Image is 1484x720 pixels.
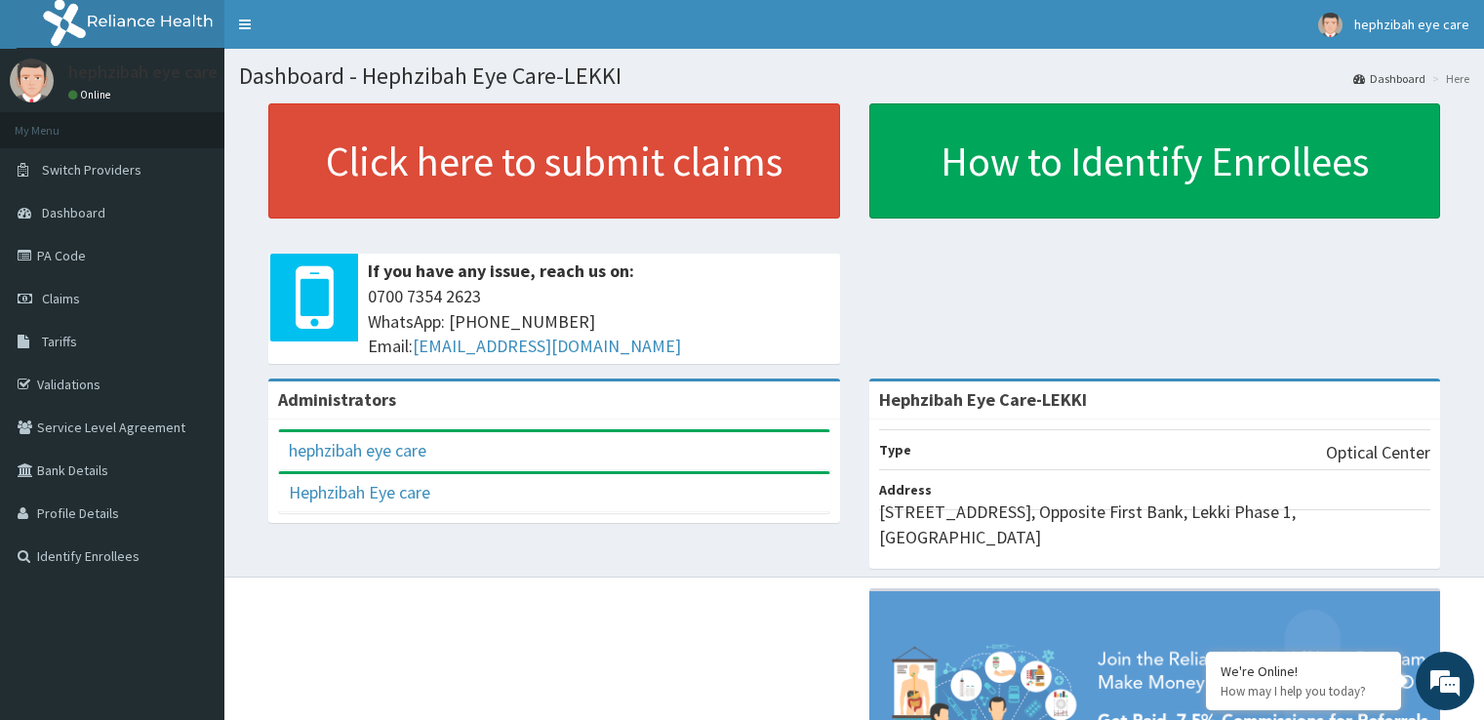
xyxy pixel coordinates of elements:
[1427,70,1469,87] li: Here
[1221,683,1386,700] p: How may I help you today?
[68,63,218,81] p: hephzibah eye care
[42,333,77,350] span: Tariffs
[1353,70,1425,87] a: Dashboard
[413,335,681,357] a: [EMAIL_ADDRESS][DOMAIN_NAME]
[68,88,115,101] a: Online
[42,204,105,221] span: Dashboard
[268,103,840,219] a: Click here to submit claims
[10,59,54,102] img: User Image
[879,481,932,499] b: Address
[1326,440,1430,465] p: Optical Center
[278,388,396,411] b: Administrators
[42,290,80,307] span: Claims
[289,439,426,461] a: hephzibah eye care
[879,441,911,459] b: Type
[368,284,830,359] span: 0700 7354 2623 WhatsApp: [PHONE_NUMBER] Email:
[879,500,1431,549] p: [STREET_ADDRESS], Opposite First Bank, Lekki Phase 1, [GEOGRAPHIC_DATA]
[42,161,141,179] span: Switch Providers
[1354,16,1469,33] span: hephzibah eye care
[1318,13,1343,37] img: User Image
[239,63,1469,89] h1: Dashboard - Hephzibah Eye Care-LEKKI
[1221,662,1386,680] div: We're Online!
[289,481,430,503] a: Hephzibah Eye care
[368,260,634,282] b: If you have any issue, reach us on:
[869,103,1441,219] a: How to Identify Enrollees
[879,388,1087,411] strong: Hephzibah Eye Care-LEKKI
